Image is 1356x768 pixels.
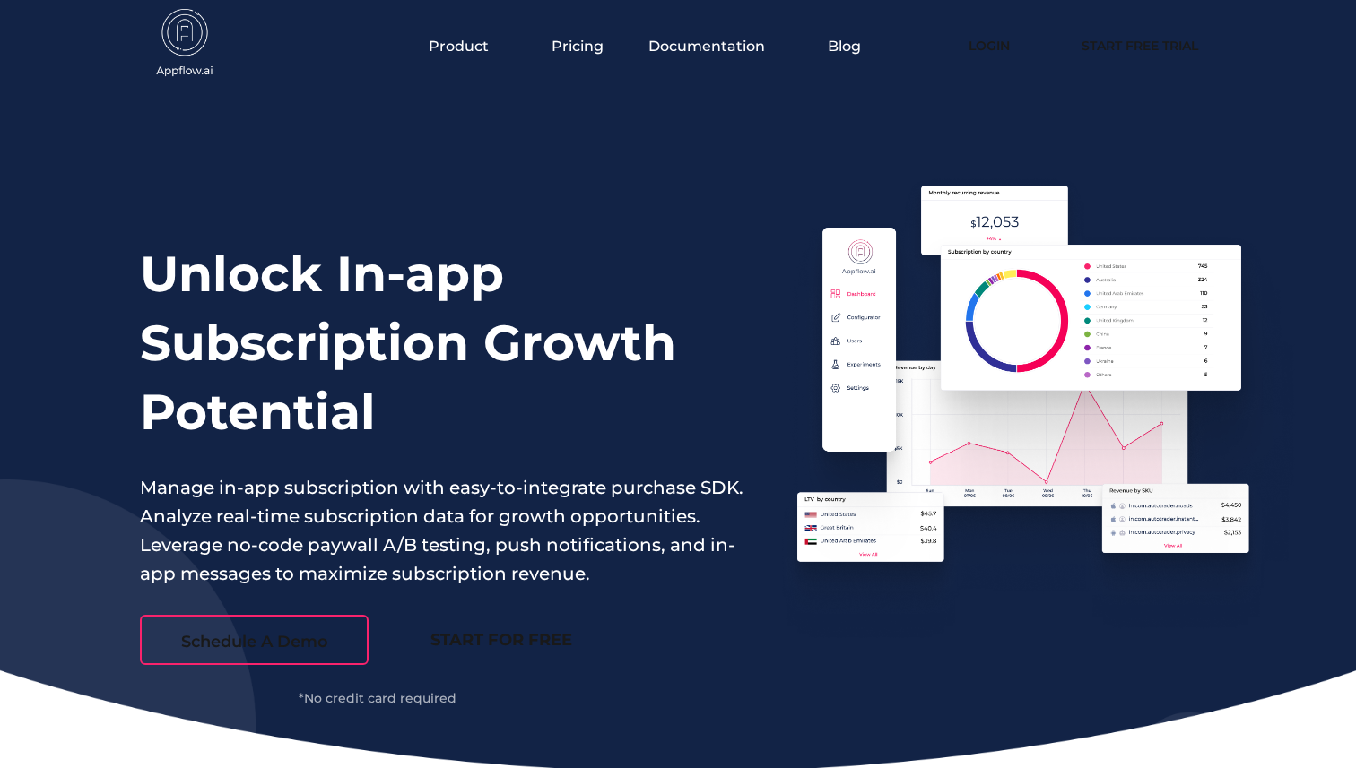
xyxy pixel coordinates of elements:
[140,239,744,446] h1: Unlock In-app Subscription Growth Potential
[942,26,1037,65] a: Login
[648,38,783,55] button: Documentation
[140,473,744,588] p: Manage in-app subscription with easy-to-integrate purchase SDK. Analyze real-time subscription da...
[648,38,765,55] span: Documentation
[140,9,230,81] img: appflow.ai-logo
[140,692,615,704] div: *No credit card required
[552,38,604,55] a: Pricing
[429,38,489,55] span: Product
[828,38,861,55] a: Blog
[429,38,507,55] button: Product
[1064,26,1216,65] a: Start Free Trial
[140,615,369,665] a: Schedule A Demo
[387,615,615,665] a: START FOR FREE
